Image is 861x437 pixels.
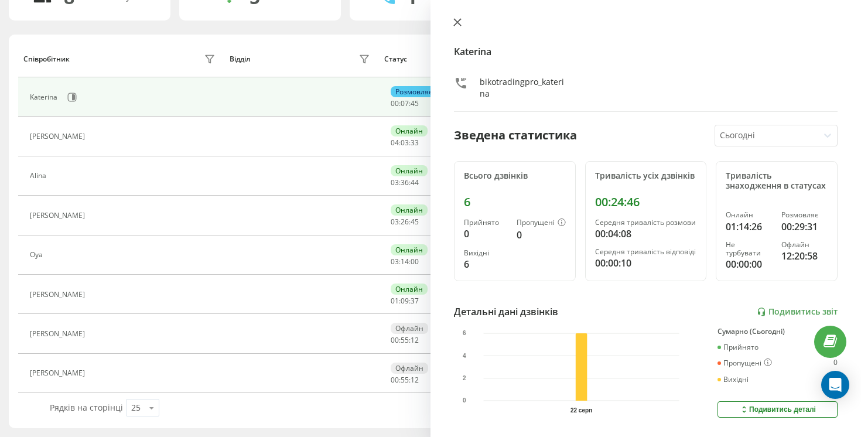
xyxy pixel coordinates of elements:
[401,98,409,108] span: 07
[391,284,428,295] div: Онлайн
[464,195,566,209] div: 6
[464,257,507,271] div: 6
[726,211,772,219] div: Онлайн
[391,86,437,97] div: Розмовляє
[391,179,419,187] div: : :
[464,218,507,227] div: Прийнято
[391,257,399,267] span: 03
[30,291,88,299] div: [PERSON_NAME]
[411,375,419,385] span: 12
[30,132,88,141] div: [PERSON_NAME]
[411,296,419,306] span: 37
[411,217,419,227] span: 45
[131,402,141,414] div: 25
[391,323,428,334] div: Офлайн
[717,327,838,336] div: Сумарно (Сьогодні)
[411,257,419,267] span: 00
[391,218,419,226] div: : :
[833,359,838,368] div: 0
[595,218,697,227] div: Середня тривалість розмови
[411,177,419,187] span: 44
[463,330,466,337] text: 6
[391,98,399,108] span: 00
[726,241,772,258] div: Не турбувати
[454,127,577,144] div: Зведена статистика
[726,220,772,234] div: 01:14:26
[30,330,88,338] div: [PERSON_NAME]
[391,217,399,227] span: 03
[391,335,399,345] span: 00
[717,375,749,384] div: Вихідні
[570,407,592,414] text: 22 серп
[401,375,409,385] span: 55
[401,217,409,227] span: 26
[595,227,697,241] div: 00:04:08
[391,336,419,344] div: : :
[391,138,399,148] span: 04
[411,335,419,345] span: 12
[463,398,466,404] text: 0
[464,249,507,257] div: Вихідні
[726,257,772,271] div: 00:00:00
[30,369,88,377] div: [PERSON_NAME]
[401,177,409,187] span: 36
[391,363,428,374] div: Офлайн
[463,375,466,381] text: 2
[30,211,88,220] div: [PERSON_NAME]
[717,401,838,418] button: Подивитись деталі
[717,343,758,351] div: Прийнято
[230,55,250,63] div: Відділ
[517,228,566,242] div: 0
[391,139,419,147] div: : :
[23,55,70,63] div: Співробітник
[411,98,419,108] span: 45
[401,257,409,267] span: 14
[391,177,399,187] span: 03
[30,251,46,259] div: Oya
[401,296,409,306] span: 09
[391,258,419,266] div: : :
[781,220,828,234] div: 00:29:31
[480,76,566,100] div: bikotradingpro_katerina
[781,249,828,263] div: 12:20:58
[781,211,828,219] div: Розмовляє
[401,335,409,345] span: 55
[739,405,816,414] div: Подивитись деталі
[30,93,60,101] div: Katerina
[391,125,428,136] div: Онлайн
[391,375,399,385] span: 00
[454,305,558,319] div: Детальні дані дзвінків
[391,165,428,176] div: Онлайн
[464,227,507,241] div: 0
[391,376,419,384] div: : :
[595,171,697,181] div: Тривалість усіх дзвінків
[30,172,49,180] div: Alina
[454,45,838,59] h4: Katerina
[463,353,466,359] text: 4
[595,256,697,270] div: 00:00:10
[726,171,828,191] div: Тривалість знаходження в статусах
[391,100,419,108] div: : :
[401,138,409,148] span: 03
[50,402,123,413] span: Рядків на сторінці
[391,244,428,255] div: Онлайн
[411,138,419,148] span: 33
[595,195,697,209] div: 00:24:46
[781,241,828,249] div: Офлайн
[821,371,849,399] div: Open Intercom Messenger
[595,248,697,256] div: Середня тривалість відповіді
[391,297,419,305] div: : :
[391,296,399,306] span: 01
[391,204,428,216] div: Онлайн
[757,307,838,317] a: Подивитись звіт
[517,218,566,228] div: Пропущені
[464,171,566,181] div: Всього дзвінків
[717,359,772,368] div: Пропущені
[384,55,407,63] div: Статус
